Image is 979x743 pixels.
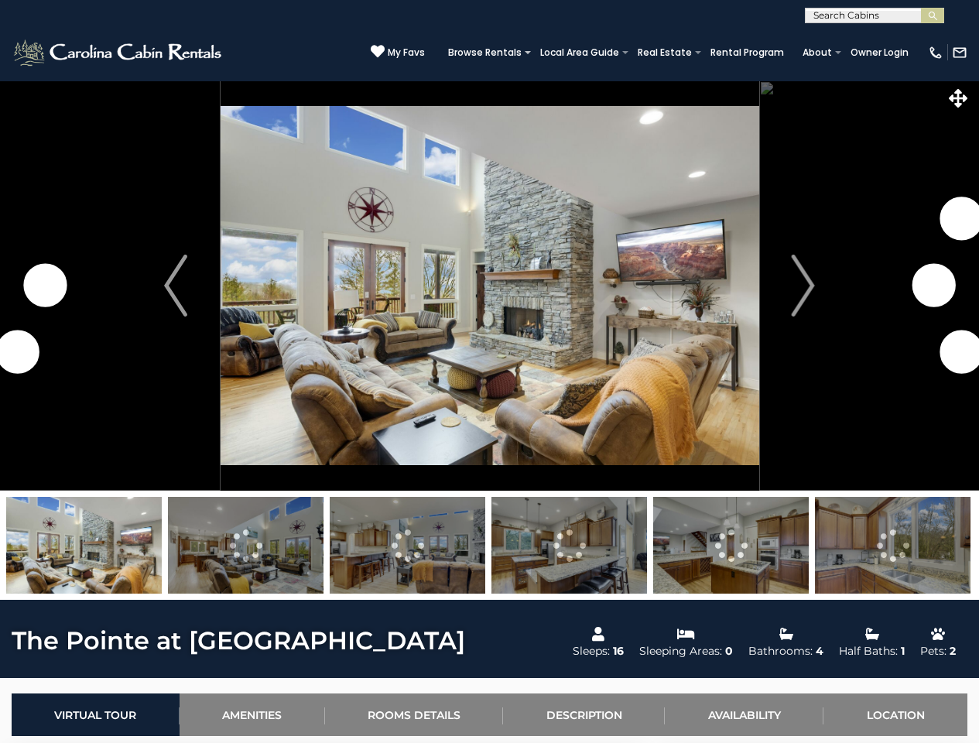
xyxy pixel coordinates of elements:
img: 163675143 [491,497,647,594]
a: About [795,42,840,63]
a: Amenities [180,693,325,736]
span: My Favs [388,46,425,60]
img: White-1-2.png [12,37,226,68]
a: My Favs [371,44,425,60]
a: Virtual Tour [12,693,180,736]
img: phone-regular-white.png [928,45,943,60]
button: Previous [132,80,221,491]
img: mail-regular-white.png [952,45,967,60]
img: 163675144 [330,497,485,594]
a: Real Estate [630,42,700,63]
button: Next [758,80,847,491]
img: arrow [164,255,187,317]
img: 163675145 [168,497,323,594]
a: Owner Login [843,42,916,63]
img: 163675142 [815,497,970,594]
a: Local Area Guide [532,42,627,63]
a: Description [503,693,665,736]
a: Browse Rentals [440,42,529,63]
a: Rooms Details [325,693,504,736]
a: Availability [665,693,823,736]
a: Rental Program [703,42,792,63]
img: arrow [792,255,815,317]
img: 163686585 [653,497,809,594]
a: Location [823,693,967,736]
img: 163686583 [6,497,162,594]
